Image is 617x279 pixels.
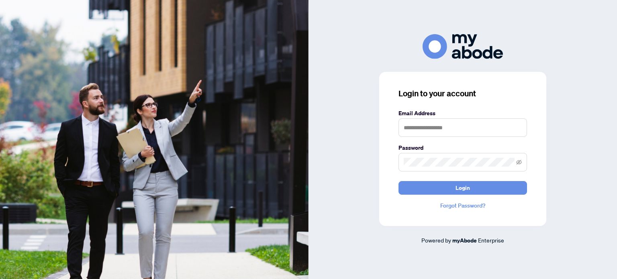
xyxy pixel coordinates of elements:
[398,181,527,195] button: Login
[478,236,504,244] span: Enterprise
[456,181,470,194] span: Login
[398,88,527,99] h3: Login to your account
[421,236,451,244] span: Powered by
[398,109,527,118] label: Email Address
[398,143,527,152] label: Password
[452,236,477,245] a: myAbode
[423,34,503,59] img: ma-logo
[398,201,527,210] a: Forgot Password?
[516,159,522,165] span: eye-invisible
